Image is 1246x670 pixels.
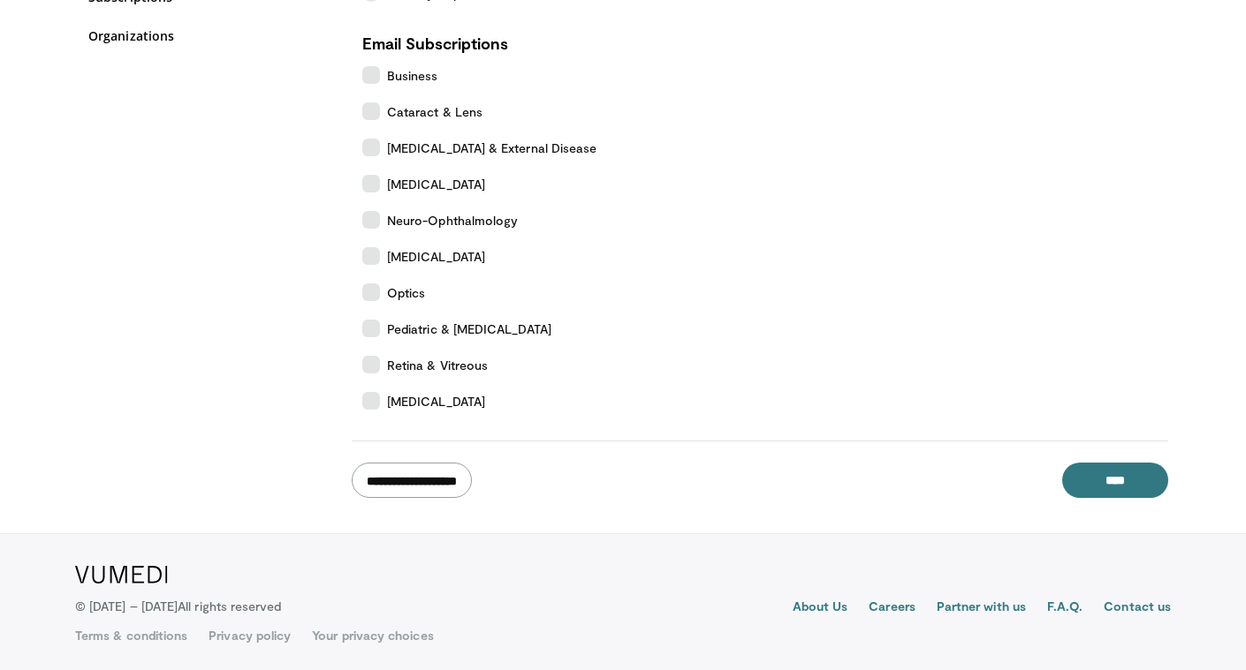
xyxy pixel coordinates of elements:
[387,320,551,338] span: Pediatric & [MEDICAL_DATA]
[387,66,438,85] span: Business
[1104,598,1171,619] a: Contact us
[178,598,281,614] span: All rights reserved
[88,26,336,45] a: Organizations
[387,283,425,302] span: Optics
[387,247,485,266] span: [MEDICAL_DATA]
[387,139,596,157] span: [MEDICAL_DATA] & External Disease
[793,598,848,619] a: About Us
[387,175,485,193] span: [MEDICAL_DATA]
[209,627,291,644] a: Privacy policy
[75,566,168,583] img: VuMedi Logo
[387,102,482,121] span: Cataract & Lens
[75,627,187,644] a: Terms & conditions
[869,598,916,619] a: Careers
[362,34,508,53] strong: Email Subscriptions
[387,211,518,230] span: Neuro-Ophthalmology
[937,598,1026,619] a: Partner with us
[387,356,488,374] span: Retina & Vitreous
[387,392,485,410] span: [MEDICAL_DATA]
[1047,598,1083,619] a: F.A.Q.
[312,627,433,644] a: Your privacy choices
[75,598,282,615] p: © [DATE] – [DATE]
